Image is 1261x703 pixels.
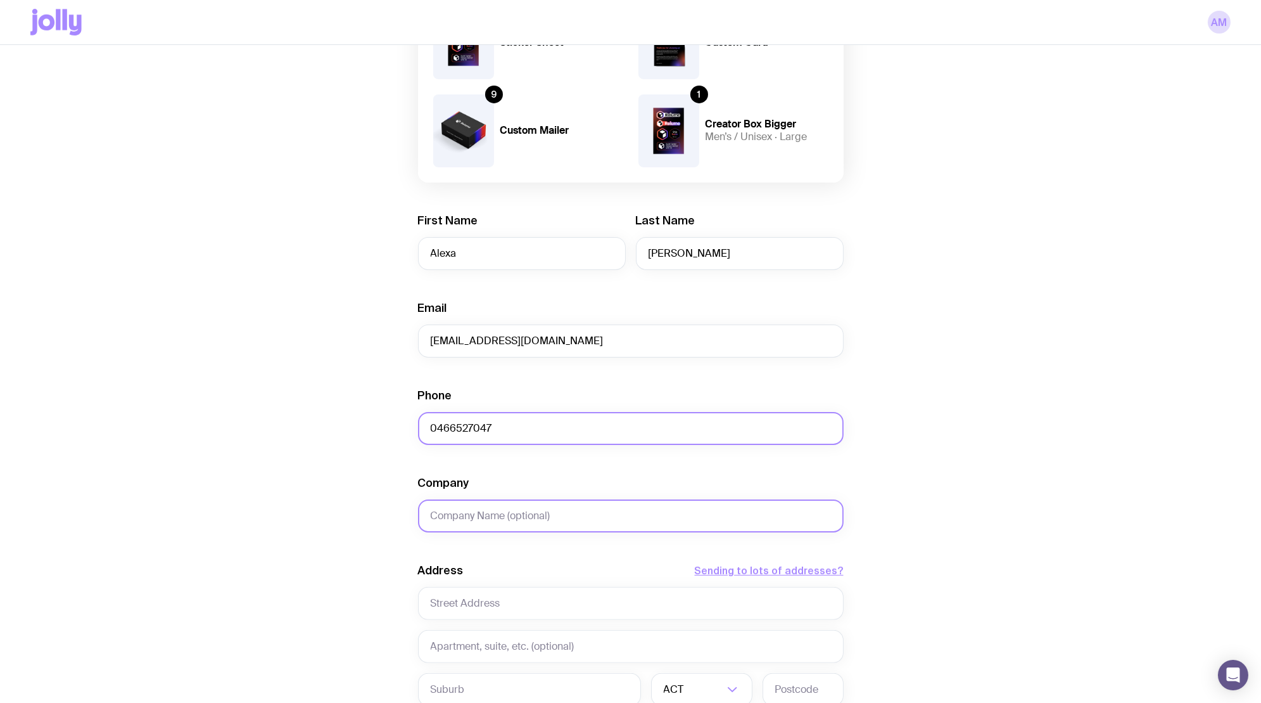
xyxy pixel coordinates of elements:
[418,213,478,228] label: First Name
[636,213,695,228] label: Last Name
[695,563,844,578] button: Sending to lots of addresses?
[418,563,464,578] label: Address
[636,237,844,270] input: Last Name
[500,124,623,137] h4: Custom Mailer
[1208,11,1231,34] a: AM
[418,412,844,445] input: 0400 123 456
[418,500,844,532] input: Company Name (optional)
[706,118,828,131] h4: Creator Box Bigger
[485,86,503,103] div: 9
[418,325,844,358] input: employee@company.com
[418,587,844,620] input: Street Address
[418,388,452,403] label: Phone
[706,131,828,143] h5: Men’s / Unisex · Large
[418,475,469,491] label: Company
[418,630,844,663] input: Apartment, suite, etc. (optional)
[690,86,708,103] div: 1
[418,237,626,270] input: First Name
[418,300,447,316] label: Email
[1218,660,1248,690] div: Open Intercom Messenger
